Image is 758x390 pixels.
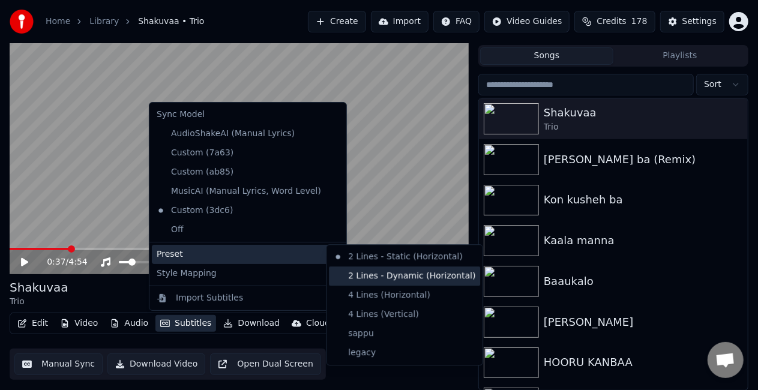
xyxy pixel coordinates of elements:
[152,105,344,124] div: Sync Model
[46,16,70,28] a: Home
[13,315,53,332] button: Edit
[46,16,205,28] nav: breadcrumb
[660,11,724,32] button: Settings
[152,182,326,201] div: MusicAI (Manual Lyrics, Word Level)
[47,256,65,268] span: 0:37
[329,343,480,362] div: legacy
[152,245,344,264] div: Preset
[371,11,429,32] button: Import
[10,279,68,296] div: Shakuvaa
[613,47,747,65] button: Playlists
[152,201,238,220] div: Custom (3dc6)
[10,296,68,308] div: Trio
[544,354,743,371] div: HOORU KANBAA
[682,16,717,28] div: Settings
[329,266,480,286] div: 2 Lines - Dynamic (Horizontal)
[152,264,344,283] div: Style Mapping
[14,353,103,375] button: Manual Sync
[138,16,204,28] span: Shakuvaa • Trio
[155,315,216,332] button: Subtitles
[597,16,626,28] span: Credits
[433,11,480,32] button: FAQ
[329,247,480,266] div: 2 Lines - Static (Horizontal)
[544,121,743,133] div: Trio
[152,143,238,163] div: Custom (7a63)
[89,16,119,28] a: Library
[152,124,299,143] div: AudioShakeAI (Manual Lyrics)
[544,314,743,331] div: [PERSON_NAME]
[708,342,744,378] a: Open chat
[329,286,480,305] div: 4 Lines (Horizontal)
[218,315,284,332] button: Download
[544,191,743,208] div: Kon kusheh ba
[152,220,344,239] div: Off
[68,256,87,268] span: 4:54
[105,315,153,332] button: Audio
[176,292,243,304] div: Import Subtitles
[47,256,76,268] div: /
[10,10,34,34] img: youka
[544,151,743,168] div: [PERSON_NAME] ba (Remix)
[544,104,743,121] div: Shakuvaa
[210,353,321,375] button: Open Dual Screen
[329,305,480,324] div: 4 Lines (Vertical)
[329,324,480,343] div: sappu
[704,79,721,91] span: Sort
[484,11,570,32] button: Video Guides
[544,232,743,249] div: Kaala manna
[107,353,205,375] button: Download Video
[308,11,366,32] button: Create
[480,47,613,65] button: Songs
[306,317,362,329] div: Cloud Library
[544,273,743,290] div: Baaukalo
[152,163,238,182] div: Custom (ab85)
[631,16,648,28] span: 178
[55,315,103,332] button: Video
[574,11,655,32] button: Credits178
